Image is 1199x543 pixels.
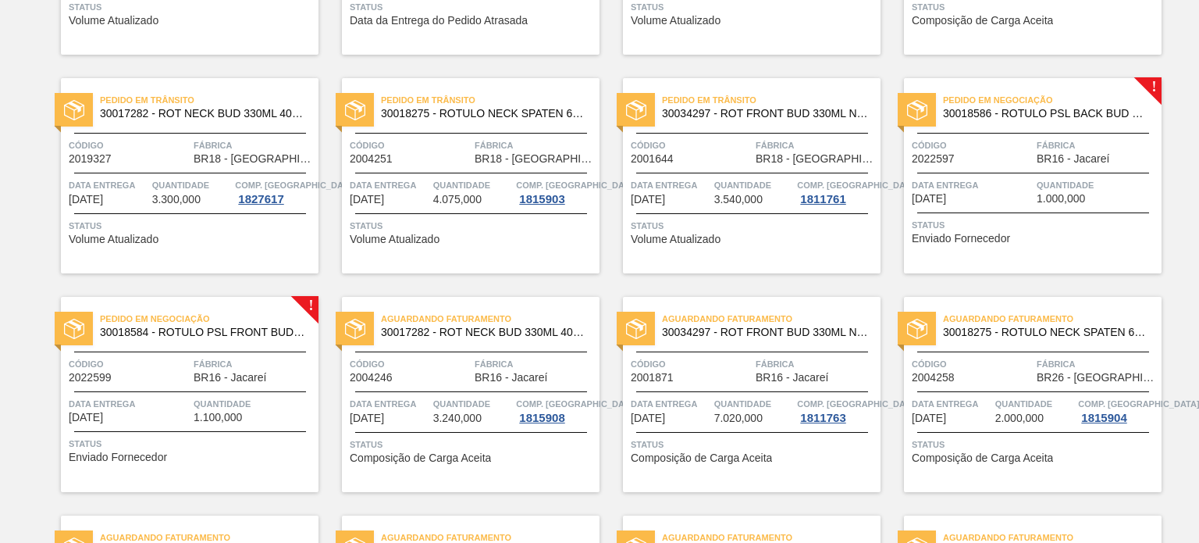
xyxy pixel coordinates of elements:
[626,319,646,339] img: status
[907,319,927,339] img: status
[381,311,599,327] span: Aguardando Faturamento
[912,15,1053,27] span: Composição de Carga Aceita
[631,356,752,372] span: Código
[350,437,596,452] span: Status
[69,138,190,153] span: Código
[350,413,384,424] span: 18/09/2025
[69,194,103,205] span: 13/09/2025
[433,194,482,205] span: 4.075,000
[350,356,471,372] span: Código
[64,319,84,339] img: status
[69,356,190,372] span: Código
[381,108,587,120] span: 30018275 - ROTULO NECK SPATEN 600 RGB 36MIC REDONDO
[1037,193,1085,205] span: 1.000,000
[69,452,167,463] span: Enviado Fornecedor
[881,297,1162,492] a: statusAguardando Faturamento30018275 - ROTULO NECK SPATEN 600 RGB 36MIC REDONDOCódigo2004258Fábri...
[756,138,877,153] span: Fábrica
[1037,138,1158,153] span: Fábrica
[152,194,201,205] span: 3.300,000
[1037,356,1158,372] span: Fábrica
[599,297,881,492] a: statusAguardando Faturamento30034297 - ROT FRONT BUD 330ML NIV25Código2001871FábricaBR16 - Jacare...
[381,92,599,108] span: Pedido em Trânsito
[631,437,877,452] span: Status
[350,452,491,464] span: Composição de Carga Aceita
[756,153,877,165] span: BR18 - Pernambuco
[912,217,1158,233] span: Status
[1078,396,1199,412] span: Comp. Carga
[756,356,877,372] span: Fábrica
[381,327,587,338] span: 30017282 - ROT NECK BUD 330ML 40MICRAS 429
[907,100,927,120] img: status
[100,92,318,108] span: Pedido em Trânsito
[912,138,1033,153] span: Código
[350,138,471,153] span: Código
[662,327,868,338] span: 30034297 - ROT FRONT BUD 330ML NIV25
[599,78,881,273] a: statusPedido em Trânsito30034297 - ROT FRONT BUD 330ML NIV25Código2001644FábricaBR18 - [GEOGRAPHI...
[69,218,315,234] span: Status
[943,311,1162,327] span: Aguardando Faturamento
[631,452,772,464] span: Composição de Carga Aceita
[714,413,763,424] span: 7.020,000
[475,356,596,372] span: Fábrica
[350,177,429,193] span: Data entrega
[912,372,955,384] span: 2004258
[631,234,720,245] span: Volume Atualizado
[350,194,384,205] span: 13/09/2025
[881,78,1162,273] a: !statusPedido em Negociação30018586 - ROTULO PSL BACK BUD ESP 330ML NIV23Código2022597FábricaBR16...
[318,297,599,492] a: statusAguardando Faturamento30017282 - ROT NECK BUD 330ML 40MICRAS 429Código2004246FábricaBR16 - ...
[912,193,946,205] span: 17/09/2025
[37,78,318,273] a: statusPedido em Trânsito30017282 - ROT NECK BUD 330ML 40MICRAS 429Código2019327FábricaBR18 - [GEO...
[350,218,596,234] span: Status
[797,177,918,193] span: Comp. Carga
[152,177,232,193] span: Quantidade
[235,193,286,205] div: 1827617
[912,153,955,165] span: 2022597
[995,396,1075,412] span: Quantidade
[943,108,1149,120] span: 30018586 - ROTULO PSL BACK BUD ESP 330ML NIV23
[350,396,429,412] span: Data entrega
[1037,153,1109,165] span: BR16 - Jacareí
[1078,396,1158,424] a: Comp. [GEOGRAPHIC_DATA]1815904
[995,413,1044,424] span: 2.000,000
[100,311,318,327] span: Pedido em Negociação
[631,15,720,27] span: Volume Atualizado
[662,92,881,108] span: Pedido em Trânsito
[797,193,849,205] div: 1811761
[1037,177,1158,193] span: Quantidade
[912,356,1033,372] span: Código
[714,396,794,412] span: Quantidade
[350,234,439,245] span: Volume Atualizado
[516,177,596,205] a: Comp. [GEOGRAPHIC_DATA]1815903
[235,177,315,205] a: Comp. [GEOGRAPHIC_DATA]1827617
[662,311,881,327] span: Aguardando Faturamento
[37,297,318,492] a: !statusPedido em Negociação30018584 - ROTULO PSL FRONT BUD ESP 330ML NIV23Código2022599FábricaBR1...
[912,233,1010,245] span: Enviado Fornecedor
[516,193,567,205] div: 1815903
[69,436,315,452] span: Status
[100,327,306,338] span: 30018584 - ROTULO PSL FRONT BUD ESP 330ML NIV23
[100,108,306,120] span: 30017282 - ROT NECK BUD 330ML 40MICRAS 429
[475,372,547,384] span: BR16 - Jacareí
[631,218,877,234] span: Status
[516,177,637,193] span: Comp. Carga
[516,412,567,424] div: 1815908
[235,177,356,193] span: Comp. Carga
[69,412,103,423] span: 17/09/2025
[797,177,877,205] a: Comp. [GEOGRAPHIC_DATA]1811761
[912,177,1033,193] span: Data entrega
[943,327,1149,338] span: 30018275 - ROTULO NECK SPATEN 600 RGB 36MIC REDONDO
[350,372,393,384] span: 2004246
[797,396,877,424] a: Comp. [GEOGRAPHIC_DATA]1811763
[433,396,513,412] span: Quantidade
[631,153,674,165] span: 2001644
[69,372,112,384] span: 2022599
[350,153,393,165] span: 2004251
[345,100,365,120] img: status
[64,100,84,120] img: status
[69,234,158,245] span: Volume Atualizado
[631,194,665,205] span: 13/09/2025
[69,15,158,27] span: Volume Atualizado
[631,138,752,153] span: Código
[433,413,482,424] span: 3.240,000
[194,372,266,384] span: BR16 - Jacareí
